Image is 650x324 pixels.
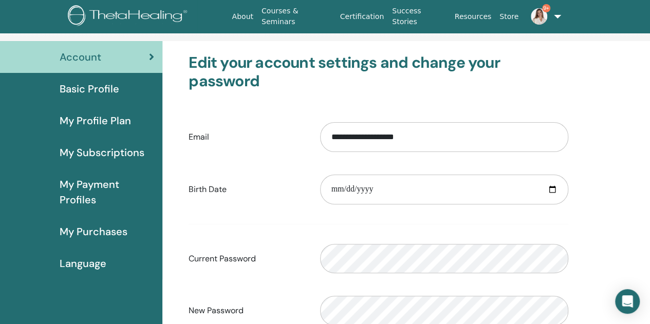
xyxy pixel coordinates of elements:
a: Store [495,7,523,26]
label: Current Password [181,249,312,269]
label: New Password [181,301,312,320]
h3: Edit your account settings and change your password [189,53,568,90]
span: My Payment Profiles [60,177,154,207]
a: About [228,7,257,26]
span: My Subscriptions [60,145,144,160]
span: Language [60,256,106,271]
img: logo.png [68,5,191,28]
a: Courses & Seminars [257,2,336,31]
span: Account [60,49,101,65]
span: My Profile Plan [60,113,131,128]
a: Certification [336,7,388,26]
span: My Purchases [60,224,127,239]
img: default.jpg [531,8,547,25]
label: Email [181,127,312,147]
label: Birth Date [181,180,312,199]
span: Basic Profile [60,81,119,97]
div: Open Intercom Messenger [615,289,640,314]
a: Resources [451,7,496,26]
a: Success Stories [388,2,450,31]
span: 9+ [542,4,550,12]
